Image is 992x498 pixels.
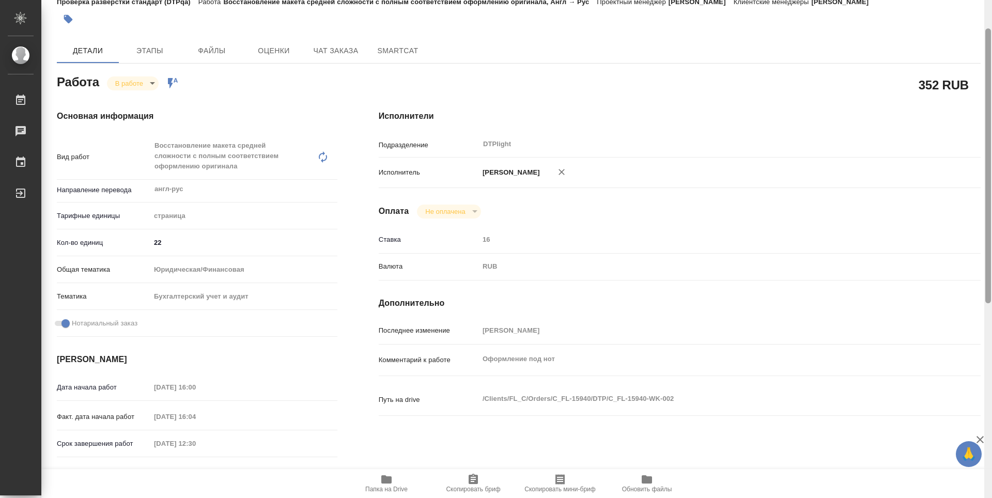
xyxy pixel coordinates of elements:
[57,8,80,30] button: Добавить тэг
[479,390,931,408] textarea: /Clients/FL_C/Orders/C_FL-15940/DTP/C_FL-15940-WK-002
[57,291,150,302] p: Тематика
[379,167,479,178] p: Исполнитель
[479,167,540,178] p: [PERSON_NAME]
[57,238,150,248] p: Кол-во единиц
[57,152,150,162] p: Вид работ
[379,235,479,245] p: Ставка
[343,469,430,498] button: Папка на Drive
[417,205,481,219] div: В работе
[956,441,982,467] button: 🙏
[379,355,479,365] p: Комментарий к работе
[187,44,237,57] span: Файлы
[57,72,99,90] h2: Работа
[379,395,479,405] p: Путь на drive
[57,412,150,422] p: Факт. дата начала работ
[63,44,113,57] span: Детали
[373,44,423,57] span: SmartCat
[479,258,931,275] div: RUB
[524,486,595,493] span: Скопировать мини-бриф
[379,140,479,150] p: Подразделение
[365,486,408,493] span: Папка на Drive
[311,44,361,57] span: Чат заказа
[479,350,931,368] textarea: Оформление под нот
[550,161,573,183] button: Удалить исполнителя
[603,469,690,498] button: Обновить файлы
[422,207,468,216] button: Не оплачена
[379,205,409,217] h4: Оплата
[479,323,931,338] input: Пустое поле
[960,443,978,465] span: 🙏
[57,110,337,122] h4: Основная информация
[517,469,603,498] button: Скопировать мини-бриф
[57,382,150,393] p: Дата начала работ
[919,76,969,94] h2: 352 RUB
[57,439,150,449] p: Срок завершения работ
[379,261,479,272] p: Валюта
[150,235,337,250] input: ✎ Введи что-нибудь
[150,380,241,395] input: Пустое поле
[249,44,299,57] span: Оценки
[150,288,337,305] div: Бухгалтерский учет и аудит
[150,409,241,424] input: Пустое поле
[125,44,175,57] span: Этапы
[379,325,479,336] p: Последнее изменение
[57,211,150,221] p: Тарифные единицы
[150,436,241,451] input: Пустое поле
[107,76,159,90] div: В работе
[379,110,981,122] h4: Исполнители
[57,353,337,366] h4: [PERSON_NAME]
[379,297,981,309] h4: Дополнительно
[57,185,150,195] p: Направление перевода
[446,486,500,493] span: Скопировать бриф
[430,469,517,498] button: Скопировать бриф
[57,264,150,275] p: Общая тематика
[622,486,672,493] span: Обновить файлы
[72,318,137,329] span: Нотариальный заказ
[150,261,337,278] div: Юридическая/Финансовая
[112,79,146,88] button: В работе
[150,207,337,225] div: страница
[479,232,931,247] input: Пустое поле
